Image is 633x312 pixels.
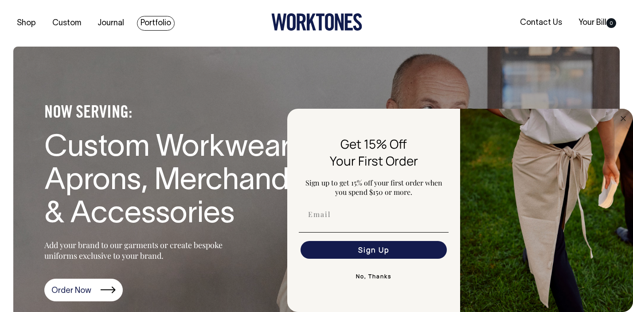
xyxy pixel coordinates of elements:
[44,279,123,302] a: Order Now
[13,16,39,31] a: Shop
[330,152,418,169] span: Your First Order
[94,16,128,31] a: Journal
[305,178,442,197] span: Sign up to get 15% off your first order when you spend $150 or more.
[44,103,332,123] h4: NOW SERVING:
[49,16,85,31] a: Custom
[460,109,633,312] img: 5e34ad8f-4f05-4173-92a8-ea475ee49ac9.jpeg
[299,268,449,285] button: No, Thanks
[606,18,616,28] span: 0
[44,132,332,231] h1: Custom Workwear, Aprons, Merchandise & Accessories
[516,16,566,30] a: Contact Us
[618,113,629,124] button: Close dialog
[287,109,633,312] div: FLYOUT Form
[301,241,447,259] button: Sign Up
[301,205,447,223] input: Email
[575,16,620,30] a: Your Bill0
[44,240,244,261] p: Add your brand to our garments or create bespoke uniforms exclusive to your brand.
[340,135,407,152] span: Get 15% Off
[137,16,175,31] a: Portfolio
